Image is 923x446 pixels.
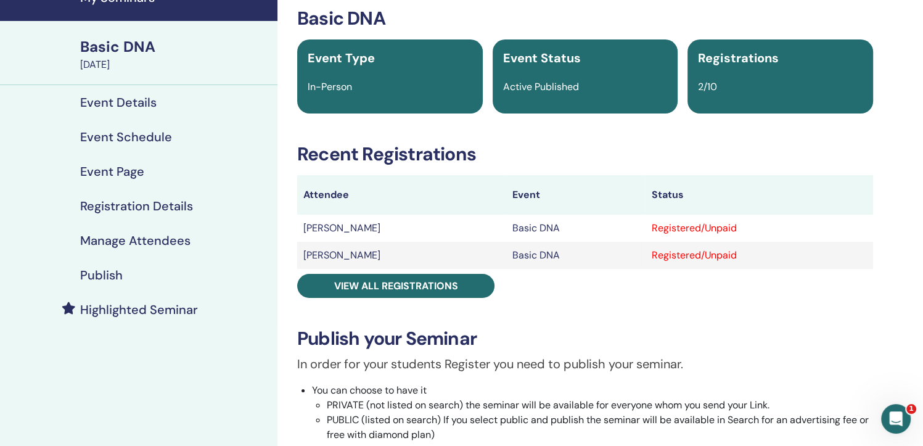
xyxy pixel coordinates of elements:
h4: Manage Attendees [80,233,191,248]
span: 2/10 [698,80,717,93]
span: Event Type [308,50,375,66]
td: [PERSON_NAME] [297,242,506,269]
p: In order for your students Register you need to publish your seminar. [297,355,873,373]
th: Status [646,175,873,215]
li: PUBLIC (listed on search) If you select public and publish the seminar will be available in Searc... [327,413,873,442]
span: Active Published [503,80,579,93]
div: Registered/Unpaid [652,248,867,263]
a: Basic DNA[DATE] [73,36,277,72]
div: Basic DNA [80,36,270,57]
h3: Publish your Seminar [297,328,873,350]
div: Registered/Unpaid [652,221,867,236]
div: [DATE] [80,57,270,72]
td: Basic DNA [506,215,646,242]
h4: Highlighted Seminar [80,302,198,317]
iframe: Intercom live chat [881,404,911,434]
h4: Event Page [80,164,144,179]
h4: Event Schedule [80,130,172,144]
li: PRIVATE (not listed on search) the seminar will be available for everyone whom you send your Link. [327,398,873,413]
h3: Basic DNA [297,7,873,30]
h4: Publish [80,268,123,283]
th: Event [506,175,646,215]
td: [PERSON_NAME] [297,215,506,242]
span: Registrations [698,50,778,66]
h4: Event Details [80,95,157,110]
span: Event Status [503,50,581,66]
span: 1 [906,404,916,414]
h3: Recent Registrations [297,143,873,165]
h4: Registration Details [80,199,193,213]
th: Attendee [297,175,506,215]
td: Basic DNA [506,242,646,269]
li: You can choose to have it [312,383,873,442]
span: In-Person [308,80,352,93]
a: View all registrations [297,274,494,298]
span: View all registrations [334,279,458,292]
